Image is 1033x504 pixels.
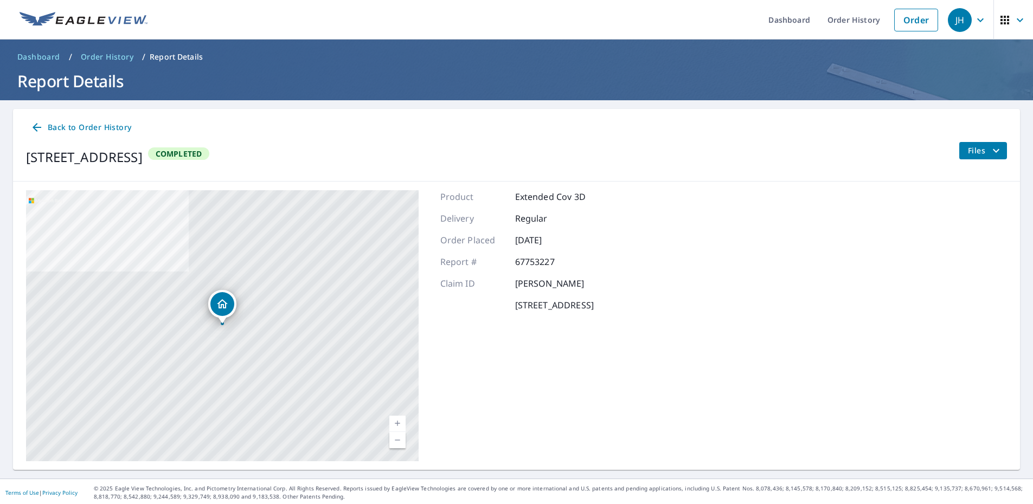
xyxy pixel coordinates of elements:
[968,144,1003,157] span: Files
[17,51,60,62] span: Dashboard
[389,416,406,432] a: Current Level 17, Zoom In
[13,48,65,66] a: Dashboard
[69,50,72,63] li: /
[26,118,136,138] a: Back to Order History
[142,50,145,63] li: /
[13,48,1020,66] nav: breadcrumb
[440,234,505,247] p: Order Placed
[13,70,1020,92] h1: Report Details
[81,51,133,62] span: Order History
[5,489,39,496] a: Terms of Use
[42,489,78,496] a: Privacy Policy
[5,489,78,496] p: |
[30,121,131,134] span: Back to Order History
[440,255,505,268] p: Report #
[26,147,143,167] div: [STREET_ADDRESS]
[515,234,580,247] p: [DATE]
[515,255,580,268] p: 67753227
[440,212,505,225] p: Delivery
[948,8,972,32] div: JH
[440,277,505,290] p: Claim ID
[894,9,938,31] a: Order
[515,277,585,290] p: [PERSON_NAME]
[94,484,1028,501] p: © 2025 Eagle View Technologies, Inc. and Pictometry International Corp. All Rights Reserved. Repo...
[515,190,586,203] p: Extended Cov 3D
[149,148,209,159] span: Completed
[440,190,505,203] p: Product
[20,12,147,28] img: EV Logo
[389,432,406,448] a: Current Level 17, Zoom Out
[515,212,580,225] p: Regular
[515,299,594,312] p: [STREET_ADDRESS]
[76,48,138,66] a: Order History
[150,51,203,62] p: Report Details
[208,290,236,324] div: Dropped pin, building 1, Residential property, 1404 Bramblewood Dr SE Huntsville, AL 35801
[959,142,1007,159] button: filesDropdownBtn-67753227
